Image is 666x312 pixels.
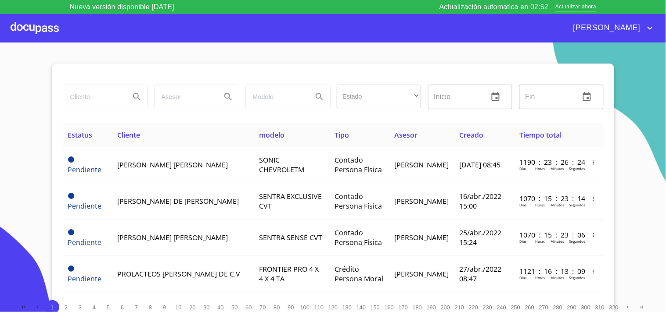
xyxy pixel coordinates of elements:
[519,239,526,244] p: Dias
[121,304,124,311] span: 6
[335,191,382,211] span: Contado Persona Física
[274,304,280,311] span: 80
[569,275,585,280] p: Segundos
[569,239,585,244] p: Segundos
[551,166,564,171] p: Minutos
[581,304,590,311] span: 300
[439,2,549,12] p: Actualización automatica en 02:52
[335,228,382,247] span: Contado Persona Física
[459,191,501,211] span: 16/abr./2022 15:00
[63,85,123,109] input: search
[163,304,166,311] span: 9
[519,266,579,276] p: 1121 : 16 : 13 : 09
[394,196,449,206] span: [PERSON_NAME]
[595,304,605,311] span: 310
[314,304,324,311] span: 110
[519,194,579,203] p: 1070 : 15 : 23 : 14
[203,304,209,311] span: 30
[469,304,478,311] span: 220
[117,233,228,242] span: [PERSON_NAME] [PERSON_NAME]
[535,166,545,171] p: Horas
[569,202,585,207] p: Segundos
[519,130,562,140] span: Tiempo total
[459,160,500,170] span: [DATE] 08:45
[519,202,526,207] p: Dias
[65,304,68,311] span: 2
[259,130,284,140] span: modelo
[535,239,545,244] p: Horas
[335,155,382,174] span: Contado Persona Física
[218,86,239,107] button: Search
[68,193,74,199] span: Pendiente
[68,266,74,272] span: Pendiente
[246,85,306,109] input: search
[459,130,483,140] span: Creado
[609,304,619,311] span: 320
[93,304,96,311] span: 4
[217,304,223,311] span: 40
[68,165,102,174] span: Pendiente
[567,304,576,311] span: 290
[385,304,394,311] span: 160
[553,304,562,311] span: 280
[427,304,436,311] span: 190
[259,191,322,211] span: SENTRA EXCLUSIVE CVT
[135,304,138,311] span: 7
[483,304,492,311] span: 230
[259,264,319,284] span: FRONTIER PRO 4 X 4 X 4 TA
[413,304,422,311] span: 180
[189,304,195,311] span: 20
[497,304,506,311] span: 240
[567,21,645,35] span: [PERSON_NAME]
[371,304,380,311] span: 150
[68,238,102,247] span: Pendiente
[259,304,266,311] span: 70
[149,304,152,311] span: 8
[300,304,310,311] span: 100
[288,304,294,311] span: 90
[399,304,408,311] span: 170
[551,275,564,280] p: Minutos
[519,166,526,171] p: Dias
[68,229,74,235] span: Pendiente
[511,304,520,311] span: 250
[567,21,655,35] button: account of current user
[328,304,338,311] span: 120
[126,86,148,107] button: Search
[535,202,545,207] p: Horas
[155,85,214,109] input: search
[519,275,526,280] p: Dias
[337,85,421,108] div: ​
[455,304,464,311] span: 210
[68,156,74,163] span: Pendiente
[68,201,102,211] span: Pendiente
[245,304,252,311] span: 60
[259,155,304,174] span: SONIC CHEVROLETM
[394,233,449,242] span: [PERSON_NAME]
[309,86,330,107] button: Search
[107,304,110,311] span: 5
[335,264,383,284] span: Crédito Persona Moral
[459,264,501,284] span: 27/abr./2022 08:47
[79,304,82,311] span: 3
[259,233,322,242] span: SENTRA SENSE CVT
[569,166,585,171] p: Segundos
[535,275,545,280] p: Horas
[335,130,349,140] span: Tipo
[50,304,54,311] span: 1
[441,304,450,311] span: 200
[68,130,93,140] span: Estatus
[117,269,240,279] span: PROLACTEOS [PERSON_NAME] DE C.V
[555,3,596,12] span: Actualizar ahora
[551,239,564,244] p: Minutos
[539,304,548,311] span: 270
[459,228,501,247] span: 25/abr./2022 15:24
[356,304,366,311] span: 140
[342,304,352,311] span: 130
[175,304,181,311] span: 10
[70,2,174,12] p: Nueva versión disponible [DATE]
[394,269,449,279] span: [PERSON_NAME]
[117,196,239,206] span: [PERSON_NAME] DE [PERSON_NAME]
[231,304,238,311] span: 50
[117,130,140,140] span: Cliente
